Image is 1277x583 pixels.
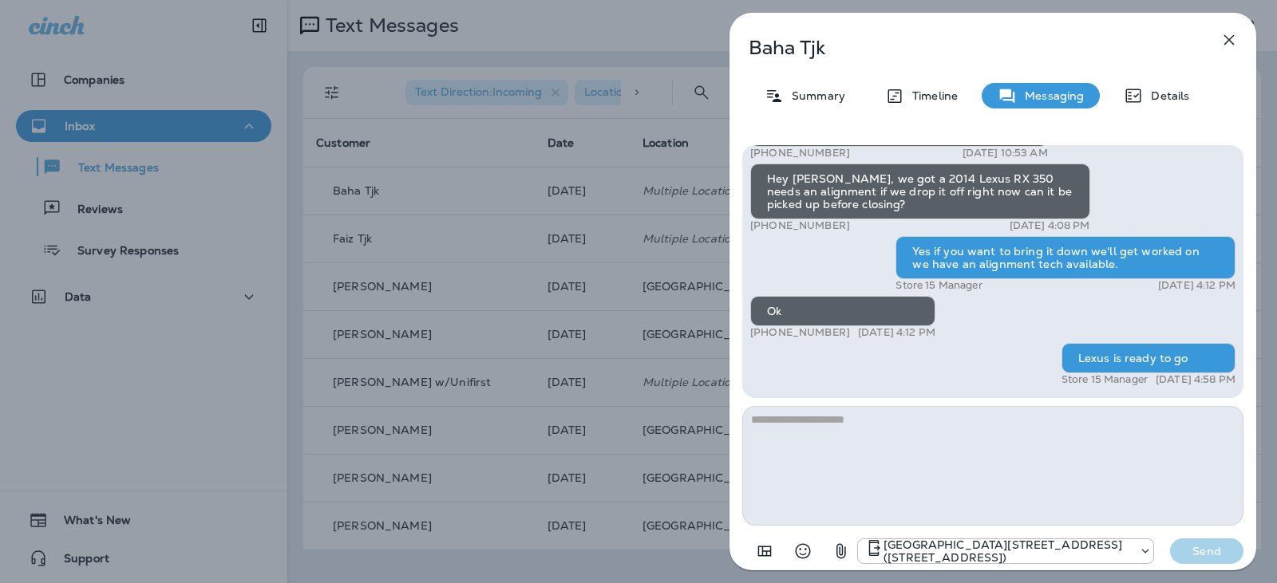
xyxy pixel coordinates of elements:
[750,163,1090,219] div: Hey [PERSON_NAME], we got a 2014 Lexus RX 350 needs an alignment if we drop it off right now can ...
[749,37,1184,59] p: Baha Tjk
[895,236,1235,279] div: Yes if you want to bring it down we'll get worked on we have an alignment tech available.
[963,147,1048,160] p: [DATE] 10:53 AM
[858,326,935,339] p: [DATE] 4:12 PM
[1143,89,1189,102] p: Details
[904,89,958,102] p: Timeline
[884,538,1131,564] p: [GEOGRAPHIC_DATA][STREET_ADDRESS] ([STREET_ADDRESS])
[750,296,935,326] div: Ok
[787,535,819,567] button: Select an emoji
[1010,219,1090,232] p: [DATE] 4:08 PM
[1158,279,1235,292] p: [DATE] 4:12 PM
[1017,89,1084,102] p: Messaging
[1062,343,1235,373] div: Lexus is ready to go
[895,279,982,292] p: Store 15 Manager
[858,538,1153,564] div: +1 (402) 891-8464
[750,326,850,339] p: [PHONE_NUMBER]
[1156,373,1235,386] p: [DATE] 4:58 PM
[750,147,850,160] p: [PHONE_NUMBER]
[1062,373,1148,386] p: Store 15 Manager
[749,535,781,567] button: Add in a premade template
[784,89,845,102] p: Summary
[750,219,850,232] p: [PHONE_NUMBER]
